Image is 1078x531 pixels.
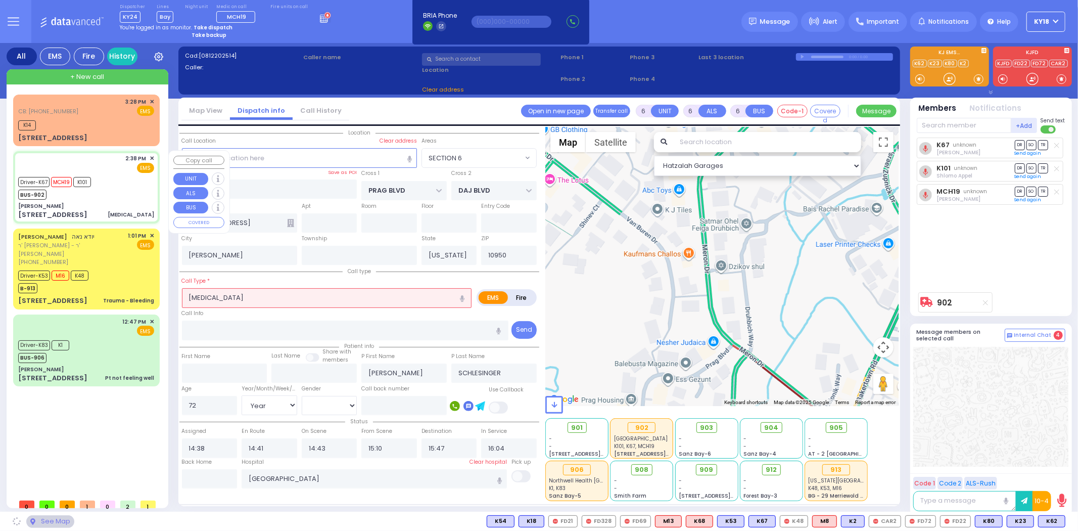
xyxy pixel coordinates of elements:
span: DR [1015,163,1025,173]
span: unknown [953,141,977,149]
button: 10-4 [1033,491,1051,511]
span: 901 [571,423,583,433]
img: red-radio-icon.svg [910,519,915,524]
img: comment-alt.png [1007,333,1012,338]
button: Show street map [550,132,586,152]
img: message.svg [749,18,757,25]
span: ✕ [150,318,154,326]
div: FD21 [548,515,578,527]
div: ALS [655,515,682,527]
span: Sanz Bay-4 [743,450,776,458]
span: SO [1026,140,1037,150]
label: Last Name [271,352,300,360]
label: Call back number [361,385,409,393]
button: Internal Chat 4 [1005,329,1065,342]
a: Send again [1015,173,1042,180]
span: 909 [700,465,714,475]
div: K23 [1007,515,1034,527]
span: members [322,356,348,364]
label: KJFD [993,50,1072,57]
span: ר' [PERSON_NAME] - ר' [PERSON_NAME] [18,241,125,258]
span: 3:28 PM [126,98,147,106]
label: Fire [507,291,536,304]
span: Other building occupants [287,219,294,227]
a: K2 [958,60,969,67]
a: Dispatch info [230,106,293,115]
a: Open this area in Google Maps (opens a new window) [548,393,581,406]
span: 0 [60,501,75,508]
button: Toggle fullscreen view [873,132,894,152]
span: unknown [954,164,978,172]
span: EMS [137,326,154,336]
span: K101 [73,177,91,187]
a: [PERSON_NAME] [18,233,67,241]
label: Night unit [185,4,208,10]
a: K67 [936,141,950,149]
div: CAR2 [869,515,901,527]
span: EMS [137,240,154,250]
img: red-radio-icon.svg [784,519,789,524]
span: - [743,477,746,484]
div: Trauma - Bleeding [103,297,154,304]
label: From Scene [361,427,392,435]
button: Code 2 [938,477,963,490]
a: K80 [943,60,957,67]
input: Search location [673,132,861,152]
span: Phone 3 [630,53,695,62]
span: B-913 [18,283,37,293]
span: K1, K83 [549,484,566,492]
div: K2 [841,515,865,527]
input: Search hospital [242,469,507,489]
div: BLS [519,515,544,527]
span: MCH19 [227,13,246,21]
span: Status [345,418,373,425]
span: 0 [19,501,34,508]
label: P Last Name [451,352,485,361]
div: FD328 [582,515,616,527]
div: K18 [519,515,544,527]
div: K67 [748,515,776,527]
button: ALS-Rush [964,477,997,490]
span: Valley Hospital [614,435,668,442]
span: M16 [52,271,69,281]
span: [PHONE_NUMBER] [18,258,68,266]
span: unknown [964,188,988,195]
label: Clear address [380,137,417,145]
label: ZIP [481,235,489,243]
label: Caller name [303,53,418,62]
small: Share with [322,348,351,356]
div: [MEDICAL_DATA] [108,211,154,218]
span: Sanz Bay-5 [549,492,582,500]
span: - [549,442,552,450]
span: ✕ [150,98,154,106]
span: ✕ [150,232,154,240]
label: KJ EMS... [910,50,989,57]
div: Pt not feeling well [105,374,154,382]
img: red-radio-icon.svg [945,519,950,524]
label: In Service [481,427,507,435]
span: 2 [120,501,135,508]
span: BUS-902 [18,190,46,200]
span: Send text [1041,117,1065,124]
span: TR [1038,140,1048,150]
button: UNIT [173,173,208,185]
span: 4 [1054,331,1063,340]
span: - [614,484,617,492]
span: [STREET_ADDRESS][PERSON_NAME] [549,450,645,458]
button: UNIT [651,105,679,117]
span: [STREET_ADDRESS][PERSON_NAME] [614,450,710,458]
div: [STREET_ADDRESS] [18,373,87,383]
div: FD69 [620,515,651,527]
span: - [679,484,682,492]
div: K53 [717,515,744,527]
span: Smith Farm [614,492,646,500]
label: En Route [242,427,265,435]
span: New York Presbyterian Hospital- Columbia Campus [809,477,950,484]
span: Sanz Bay-6 [679,450,711,458]
span: ✕ [150,154,154,163]
span: - [743,484,746,492]
span: SECTION 6 [421,148,537,167]
input: Search location here [182,148,417,167]
label: Call Type * [182,277,210,285]
label: Entry Code [481,202,510,210]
